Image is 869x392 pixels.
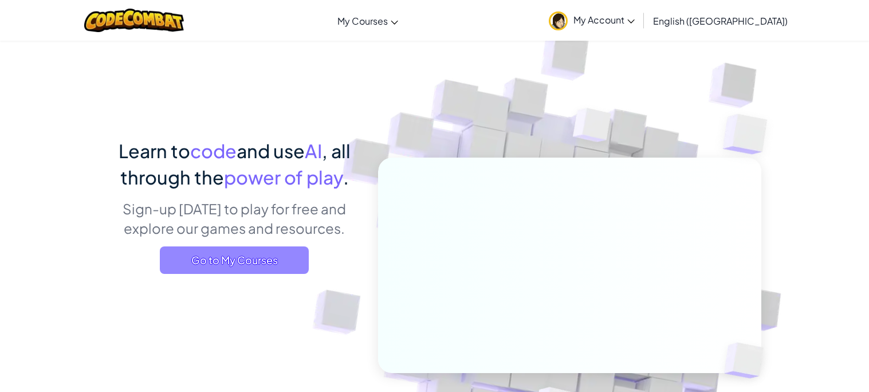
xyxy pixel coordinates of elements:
[653,15,788,27] span: English ([GEOGRAPHIC_DATA])
[160,246,309,274] a: Go to My Courses
[647,5,793,36] a: English ([GEOGRAPHIC_DATA])
[224,166,343,189] span: power of play
[551,85,634,171] img: Overlap cubes
[108,199,361,238] p: Sign-up [DATE] to play for free and explore our games and resources.
[305,139,322,162] span: AI
[84,9,184,32] img: CodeCombat logo
[332,5,404,36] a: My Courses
[237,139,305,162] span: and use
[700,86,799,183] img: Overlap cubes
[549,11,568,30] img: avatar
[343,166,349,189] span: .
[119,139,190,162] span: Learn to
[573,14,635,26] span: My Account
[337,15,388,27] span: My Courses
[190,139,237,162] span: code
[543,2,640,38] a: My Account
